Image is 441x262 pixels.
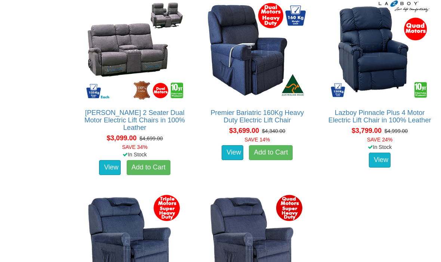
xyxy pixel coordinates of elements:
a: Premier Bariatric 160Kg Heavy Duty Electric Lift Chair [210,109,304,124]
font: SAVE 34% [122,144,147,150]
span: $3,799.00 [352,127,382,135]
span: $3,699.00 [229,127,259,135]
font: SAVE 14% [244,137,270,143]
div: In Stock [323,144,437,151]
a: Add to Cart [127,160,170,175]
font: SAVE 24% [367,137,392,143]
a: View [222,146,243,160]
del: $4,699.00 [139,136,163,142]
a: View [99,160,121,175]
a: [PERSON_NAME] 2 Seater Dual Motor Electric Lift Chairs in 100% Leather [84,109,185,132]
a: View [369,153,391,168]
a: Add to Cart [249,146,293,160]
a: Lazboy Pinnacle Plus 4 Motor Electric Lift Chair in 100% Leather [329,109,431,124]
span: $3,099.00 [107,135,136,142]
div: In Stock [78,151,192,159]
del: $4,340.00 [262,128,285,134]
del: $4,999.00 [385,128,408,134]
